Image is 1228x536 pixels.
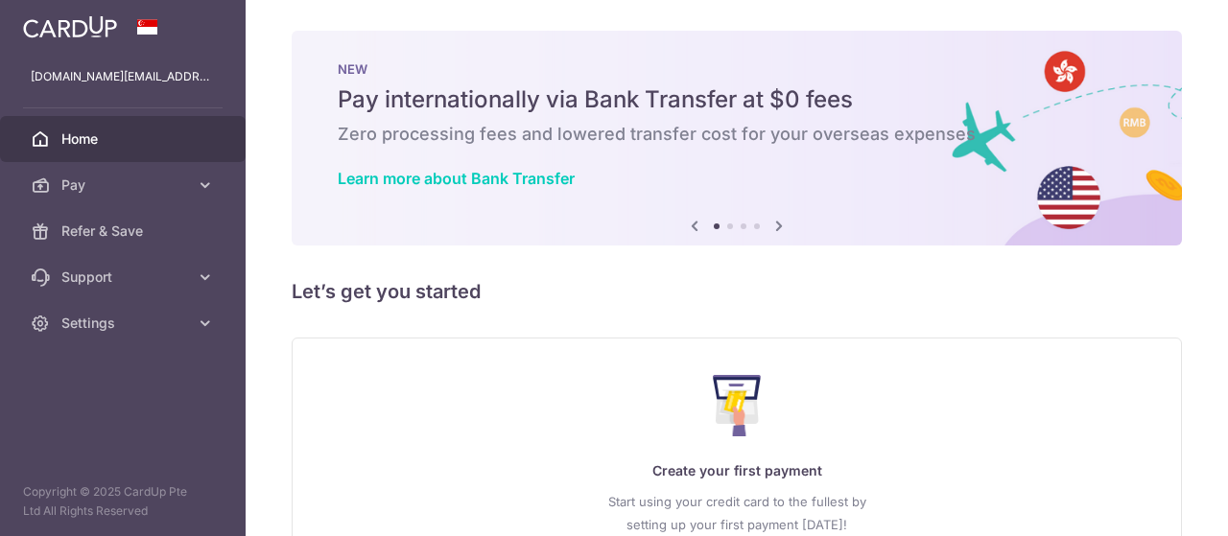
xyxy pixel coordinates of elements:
p: [DOMAIN_NAME][EMAIL_ADDRESS][DOMAIN_NAME] [31,67,215,86]
p: Start using your credit card to the fullest by setting up your first payment [DATE]! [331,490,1143,536]
span: Pay [61,175,188,195]
h5: Let’s get you started [292,276,1182,307]
span: Settings [61,314,188,333]
p: Create your first payment [331,459,1143,482]
h6: Zero processing fees and lowered transfer cost for your overseas expenses [338,123,1136,146]
span: Support [61,268,188,287]
a: Learn more about Bank Transfer [338,169,575,188]
img: CardUp [23,15,117,38]
p: NEW [338,61,1136,77]
img: Bank transfer banner [292,31,1182,245]
img: Make Payment [713,375,762,436]
span: Refer & Save [61,221,188,241]
span: Home [61,129,188,149]
h5: Pay internationally via Bank Transfer at $0 fees [338,84,1136,115]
